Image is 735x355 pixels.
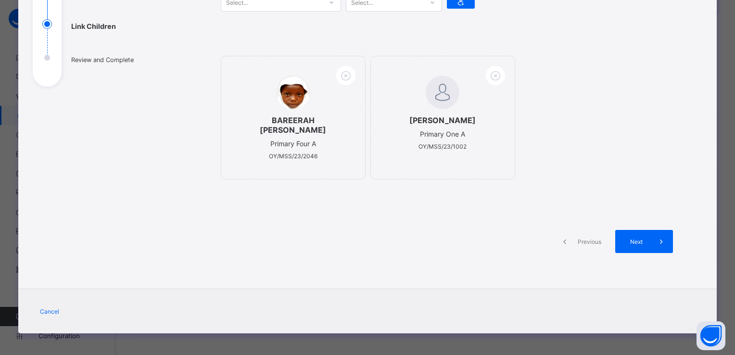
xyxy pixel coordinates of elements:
span: Primary Four A [270,139,316,148]
span: [PERSON_NAME] [390,115,495,125]
span: BAREERAH [PERSON_NAME] [241,115,346,135]
span: Primary One A [420,130,465,138]
span: Next [622,238,650,245]
img: default.svg [426,76,459,109]
span: OY/MSS/23/2046 [269,152,317,160]
span: Previous [576,238,603,245]
button: Open asap [697,321,725,350]
span: OY/MSS/23/1002 [418,143,467,150]
img: OY_MSS_23_2046.png [276,76,310,109]
span: Cancel [40,308,59,315]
